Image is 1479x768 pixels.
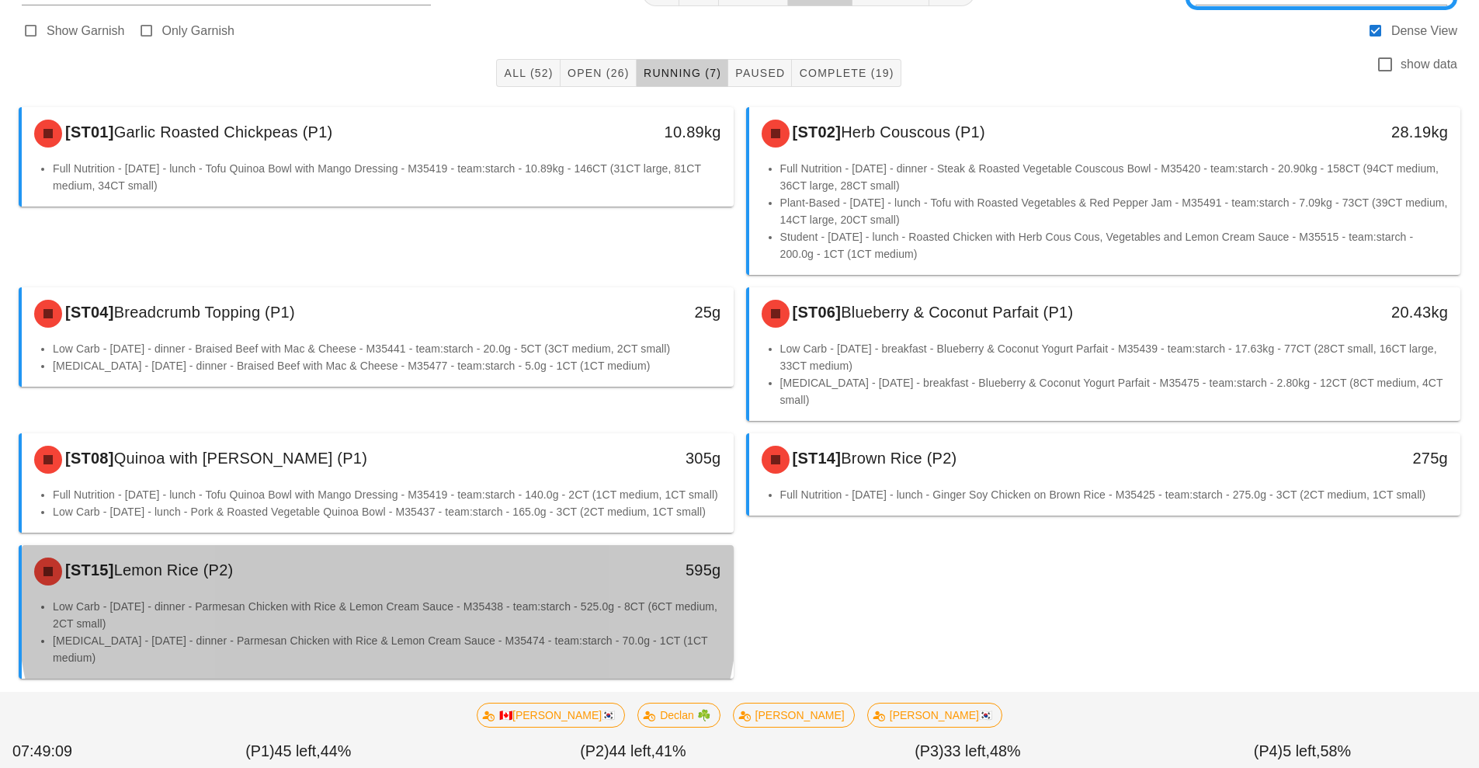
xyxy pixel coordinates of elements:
[114,450,368,467] span: Quinoa with [PERSON_NAME] (P1)
[53,503,721,520] li: Low Carb - [DATE] - lunch - Pork & Roasted Vegetable Quinoa Bowl - M35437 - team:starch - 165.0g ...
[841,304,1073,321] span: Blueberry & Coconut Parfait (P1)
[53,340,721,357] li: Low Carb - [DATE] - dinner - Braised Beef with Mac & Cheese - M35441 - team:starch - 20.0g - 5CT ...
[1391,23,1457,39] label: Dense View
[53,160,721,194] li: Full Nutrition - [DATE] - lunch - Tofu Quinoa Bowl with Mango Dressing - M35419 - team:starch - 1...
[9,737,131,766] div: 07:49:09
[561,59,637,87] button: Open (26)
[131,737,466,766] div: (P1) 44%
[62,561,114,579] span: [ST15]
[944,742,990,759] span: 33 left,
[643,67,721,79] span: Running (7)
[637,59,728,87] button: Running (7)
[841,450,956,467] span: Brown Rice (P2)
[47,23,125,39] label: Show Garnish
[114,123,333,141] span: Garlic Roasted Chickpeas (P1)
[53,598,721,632] li: Low Carb - [DATE] - dinner - Parmesan Chicken with Rice & Lemon Cream Sauce - M35438 - team:starc...
[1290,300,1448,325] div: 20.43kg
[798,67,894,79] span: Complete (19)
[780,374,1449,408] li: [MEDICAL_DATA] - [DATE] - breakfast - Blueberry & Coconut Yogurt Parfait - M35475 - team:starch -...
[53,632,721,666] li: [MEDICAL_DATA] - [DATE] - dinner - Parmesan Chicken with Rice & Lemon Cream Sauce - M35474 - team...
[466,737,800,766] div: (P2) 41%
[1401,57,1457,72] label: show data
[743,704,845,727] span: [PERSON_NAME]
[780,340,1449,374] li: Low Carb - [DATE] - breakfast - Blueberry & Coconut Yogurt Parfait - M35439 - team:starch - 17.63...
[792,59,901,87] button: Complete (19)
[53,486,721,503] li: Full Nutrition - [DATE] - lunch - Tofu Quinoa Bowl with Mango Dressing - M35419 - team:starch - 1...
[114,304,295,321] span: Breadcrumb Topping (P1)
[62,304,114,321] span: [ST04]
[162,23,234,39] label: Only Garnish
[563,558,720,582] div: 595g
[780,194,1449,228] li: Plant-Based - [DATE] - lunch - Tofu with Roasted Vegetables & Red Pepper Jam - M35491 - team:star...
[567,67,630,79] span: Open (26)
[1135,737,1470,766] div: (P4) 58%
[841,123,985,141] span: Herb Couscous (P1)
[790,304,842,321] span: [ST06]
[1283,742,1320,759] span: 5 left,
[1290,446,1448,471] div: 275g
[790,123,842,141] span: [ST02]
[114,561,234,579] span: Lemon Rice (P2)
[780,228,1449,262] li: Student - [DATE] - lunch - Roasted Chicken with Herb Cous Cous, Vegetables and Lemon Cream Sauce ...
[734,67,785,79] span: Paused
[53,357,721,374] li: [MEDICAL_DATA] - [DATE] - dinner - Braised Beef with Mac & Cheese - M35477 - team:starch - 5.0g -...
[563,446,720,471] div: 305g
[563,120,720,144] div: 10.89kg
[62,123,114,141] span: [ST01]
[503,67,553,79] span: All (52)
[563,300,720,325] div: 25g
[62,450,114,467] span: [ST08]
[780,486,1449,503] li: Full Nutrition - [DATE] - lunch - Ginger Soy Chicken on Brown Rice - M35425 - team:starch - 275.0...
[728,59,792,87] button: Paused
[800,737,1135,766] div: (P3) 48%
[1290,120,1448,144] div: 28.19kg
[609,742,655,759] span: 44 left,
[487,704,615,727] span: 🇨🇦[PERSON_NAME]🇰🇷
[790,450,842,467] span: [ST14]
[496,59,560,87] button: All (52)
[274,742,320,759] span: 45 left,
[780,160,1449,194] li: Full Nutrition - [DATE] - dinner - Steak & Roasted Vegetable Couscous Bowl - M35420 - team:starch...
[877,704,992,727] span: [PERSON_NAME]🇰🇷
[647,704,710,727] span: Declan ☘️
